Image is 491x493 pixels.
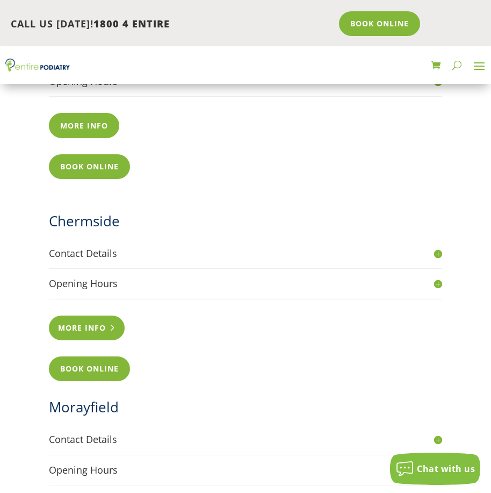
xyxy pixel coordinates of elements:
[49,154,130,179] a: Book Online
[339,11,420,36] a: Book Online
[49,463,442,477] h4: Opening Hours
[49,211,442,236] h2: Chermside
[49,433,442,446] h4: Contact Details
[390,453,480,485] button: Chat with us
[11,17,331,31] p: CALL US [DATE]!
[49,113,119,138] a: More info
[49,277,442,290] h4: Opening Hours
[417,463,475,475] span: Chat with us
[49,247,442,260] h4: Contact Details
[49,356,130,381] a: Book Online
[49,397,442,422] h2: Morayfield
[93,17,170,30] span: 1800 4 ENTIRE
[49,316,125,340] a: More info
